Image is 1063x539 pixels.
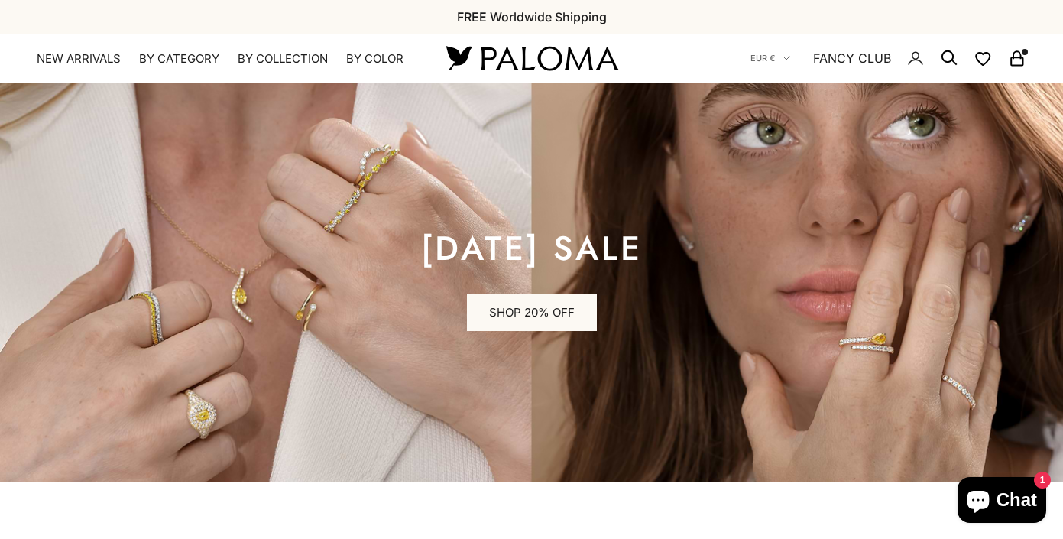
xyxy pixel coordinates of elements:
[37,51,410,67] nav: Primary navigation
[421,233,643,264] p: [DATE] sale
[139,51,219,67] summary: By Category
[750,51,775,65] span: EUR €
[750,34,1026,83] nav: Secondary navigation
[238,51,328,67] summary: By Collection
[953,477,1051,527] inbox-online-store-chat: Shopify online store chat
[750,51,790,65] button: EUR €
[346,51,403,67] summary: By Color
[467,294,597,331] a: SHOP 20% OFF
[37,51,121,67] a: NEW ARRIVALS
[813,48,891,68] a: FANCY CLUB
[457,7,607,27] p: FREE Worldwide Shipping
